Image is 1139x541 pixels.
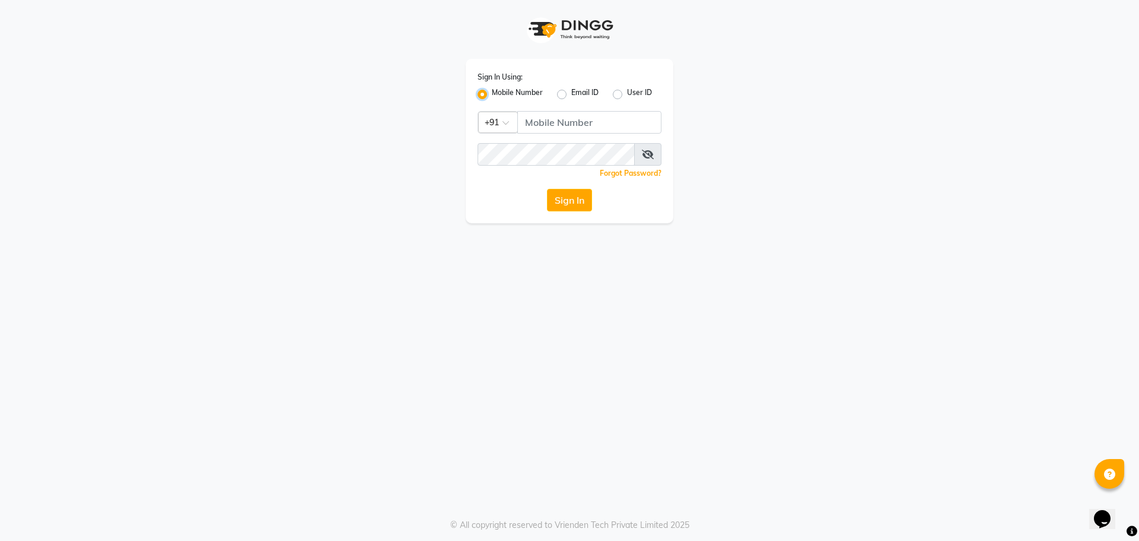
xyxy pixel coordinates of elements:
input: Username [478,143,635,166]
label: Email ID [571,87,599,102]
label: Sign In Using: [478,72,523,83]
iframe: chat widget [1089,493,1127,529]
input: Username [517,111,661,134]
img: logo1.svg [522,12,617,47]
label: User ID [627,87,652,102]
a: Forgot Password? [600,169,661,178]
button: Sign In [547,189,592,211]
label: Mobile Number [492,87,543,102]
